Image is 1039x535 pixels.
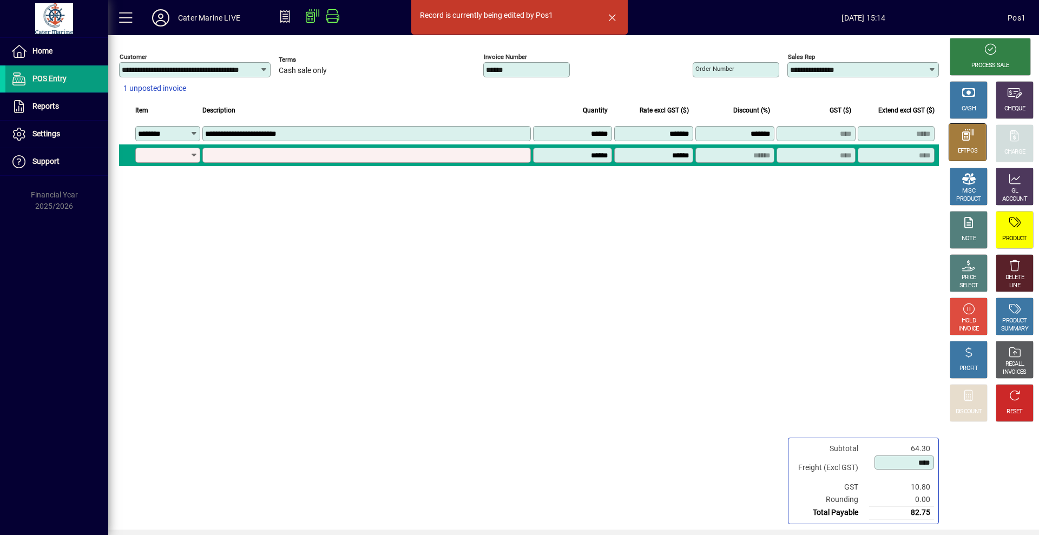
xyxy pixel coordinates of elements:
[484,53,527,61] mat-label: Invoice number
[720,9,1008,27] span: [DATE] 15:14
[1003,368,1026,377] div: INVOICES
[793,455,869,481] td: Freight (Excl GST)
[279,56,344,63] span: Terms
[32,129,60,138] span: Settings
[123,83,186,94] span: 1 unposted invoice
[5,93,108,120] a: Reports
[32,157,60,166] span: Support
[640,104,689,116] span: Rate excl GST ($)
[120,53,147,61] mat-label: Customer
[583,104,608,116] span: Quantity
[733,104,770,116] span: Discount (%)
[32,74,67,83] span: POS Entry
[143,8,178,28] button: Profile
[5,121,108,148] a: Settings
[32,102,59,110] span: Reports
[830,104,851,116] span: GST ($)
[1007,408,1023,416] div: RESET
[869,493,934,506] td: 0.00
[962,105,976,113] div: CASH
[869,481,934,493] td: 10.80
[1005,360,1024,368] div: RECALL
[1002,317,1027,325] div: PRODUCT
[695,65,734,72] mat-label: Order number
[869,442,934,455] td: 64.30
[869,506,934,519] td: 82.75
[793,506,869,519] td: Total Payable
[962,235,976,243] div: NOTE
[878,104,935,116] span: Extend excl GST ($)
[788,53,815,61] mat-label: Sales rep
[958,325,978,333] div: INVOICE
[962,317,976,325] div: HOLD
[1002,235,1027,243] div: PRODUCT
[793,493,869,506] td: Rounding
[1002,195,1027,203] div: ACCOUNT
[5,38,108,65] a: Home
[32,47,52,55] span: Home
[279,67,327,75] span: Cash sale only
[793,481,869,493] td: GST
[1004,148,1025,156] div: CHARGE
[5,148,108,175] a: Support
[1004,105,1025,113] div: CHEQUE
[962,274,976,282] div: PRICE
[1011,187,1018,195] div: GL
[1008,9,1025,27] div: Pos1
[959,282,978,290] div: SELECT
[135,104,148,116] span: Item
[1001,325,1028,333] div: SUMMARY
[959,365,978,373] div: PROFIT
[956,408,982,416] div: DISCOUNT
[956,195,981,203] div: PRODUCT
[793,442,869,455] td: Subtotal
[1005,274,1024,282] div: DELETE
[202,104,235,116] span: Description
[1009,282,1020,290] div: LINE
[962,187,975,195] div: MISC
[119,79,190,98] button: 1 unposted invoice
[958,147,978,155] div: EFTPOS
[178,9,240,27] div: Cater Marine LIVE
[971,62,1009,70] div: PROCESS SALE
